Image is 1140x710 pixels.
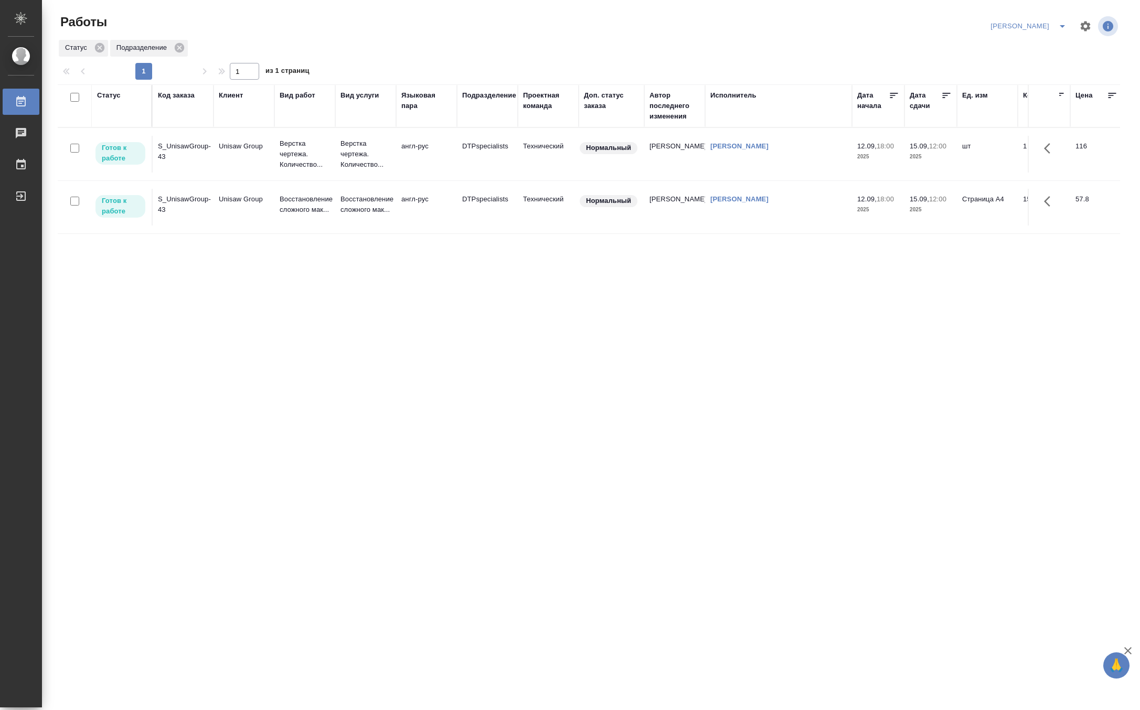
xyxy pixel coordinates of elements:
[97,90,121,101] div: Статус
[644,189,705,225] td: [PERSON_NAME]
[1070,189,1123,225] td: 57.8
[929,195,946,203] p: 12:00
[401,90,452,111] div: Языковая пара
[280,194,330,215] p: Восстановление сложного мак...
[857,142,877,150] p: 12.09,
[1018,189,1070,225] td: 15
[857,205,899,215] p: 2025
[462,90,516,101] div: Подразделение
[910,205,952,215] p: 2025
[110,40,188,57] div: Подразделение
[644,136,705,173] td: [PERSON_NAME]
[340,194,391,215] p: Восстановление сложного мак...
[1038,189,1063,214] button: Здесь прячутся важные кнопки
[1103,652,1130,679] button: 🙏
[877,142,894,150] p: 18:00
[102,143,139,164] p: Готов к работе
[1075,90,1093,101] div: Цена
[910,142,929,150] p: 15.09,
[1023,90,1047,101] div: Кол-во
[158,90,195,101] div: Код заказа
[910,195,929,203] p: 15.09,
[102,196,139,217] p: Готов к работе
[962,90,988,101] div: Ед. изм
[65,42,91,53] p: Статус
[988,18,1073,35] div: split button
[1038,136,1063,161] button: Здесь прячутся важные кнопки
[877,195,894,203] p: 18:00
[1018,136,1070,173] td: 1
[957,189,1018,225] td: Страница А4
[219,194,269,205] p: Unisaw Group
[518,189,579,225] td: Технический
[457,189,518,225] td: DTPspecialists
[1107,654,1125,676] span: 🙏
[94,141,146,166] div: Исполнитель может приступить к работе
[457,136,518,173] td: DTPspecialists
[158,194,208,215] div: S_UnisawGroup-43
[710,142,769,150] a: [PERSON_NAME]
[523,90,573,111] div: Проектная команда
[710,195,769,203] a: [PERSON_NAME]
[929,142,946,150] p: 12:00
[280,138,330,170] p: Верстка чертежа. Количество...
[586,143,631,153] p: Нормальный
[957,136,1018,173] td: шт
[1070,136,1123,173] td: 116
[116,42,171,53] p: Подразделение
[586,196,631,206] p: Нормальный
[857,152,899,162] p: 2025
[584,90,639,111] div: Доп. статус заказа
[1073,14,1098,39] span: Настроить таблицу
[340,90,379,101] div: Вид услуги
[265,64,310,80] span: из 1 страниц
[158,141,208,162] div: S_UnisawGroup-43
[58,14,107,30] span: Работы
[857,195,877,203] p: 12.09,
[280,90,315,101] div: Вид работ
[219,90,243,101] div: Клиент
[649,90,700,122] div: Автор последнего изменения
[910,152,952,162] p: 2025
[518,136,579,173] td: Технический
[340,138,391,170] p: Верстка чертежа. Количество...
[857,90,889,111] div: Дата начала
[396,136,457,173] td: англ-рус
[710,90,757,101] div: Исполнитель
[910,90,941,111] div: Дата сдачи
[59,40,108,57] div: Статус
[396,189,457,225] td: англ-рус
[94,194,146,219] div: Исполнитель может приступить к работе
[219,141,269,152] p: Unisaw Group
[1098,16,1120,36] span: Посмотреть информацию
